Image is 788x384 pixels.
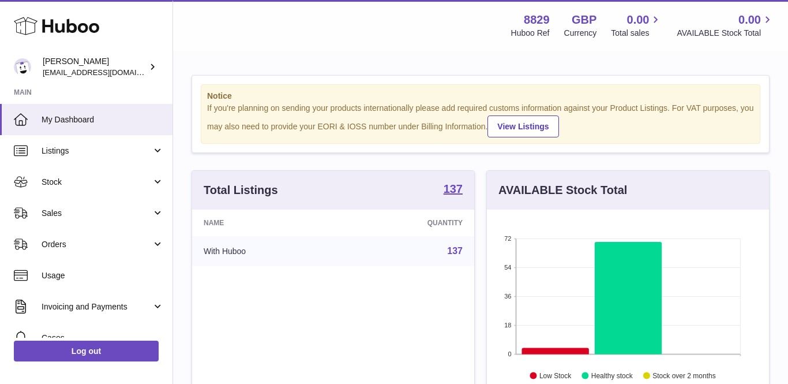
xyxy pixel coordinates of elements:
[444,183,463,197] a: 137
[42,177,152,188] span: Stock
[192,210,341,236] th: Name
[43,68,170,77] span: [EMAIL_ADDRESS][DOMAIN_NAME]
[504,322,511,329] text: 18
[504,293,511,300] text: 36
[42,239,152,250] span: Orders
[611,28,662,39] span: Total sales
[498,182,627,198] h3: AVAILABLE Stock Total
[42,146,152,156] span: Listings
[738,12,761,28] span: 0.00
[564,28,597,39] div: Currency
[43,56,147,78] div: [PERSON_NAME]
[572,12,596,28] strong: GBP
[14,341,159,361] a: Log out
[677,28,774,39] span: AVAILABLE Stock Total
[207,91,754,102] strong: Notice
[207,103,754,137] div: If you're planning on sending your products internationally please add required customs informati...
[42,270,164,281] span: Usage
[447,246,463,256] a: 137
[524,12,550,28] strong: 8829
[14,58,31,76] img: commandes@kpmatech.com
[204,182,278,198] h3: Total Listings
[611,12,662,39] a: 0.00 Total sales
[42,208,152,219] span: Sales
[504,264,511,271] text: 54
[42,333,164,344] span: Cases
[652,371,715,379] text: Stock over 2 months
[487,115,558,137] a: View Listings
[508,351,511,357] text: 0
[504,235,511,242] text: 72
[341,210,474,236] th: Quantity
[192,236,341,266] td: With Huboo
[627,12,650,28] span: 0.00
[677,12,774,39] a: 0.00 AVAILABLE Stock Total
[42,301,152,312] span: Invoicing and Payments
[42,114,164,125] span: My Dashboard
[444,183,463,195] strong: 137
[511,28,550,39] div: Huboo Ref
[539,371,572,379] text: Low Stock
[591,371,633,379] text: Healthy stock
